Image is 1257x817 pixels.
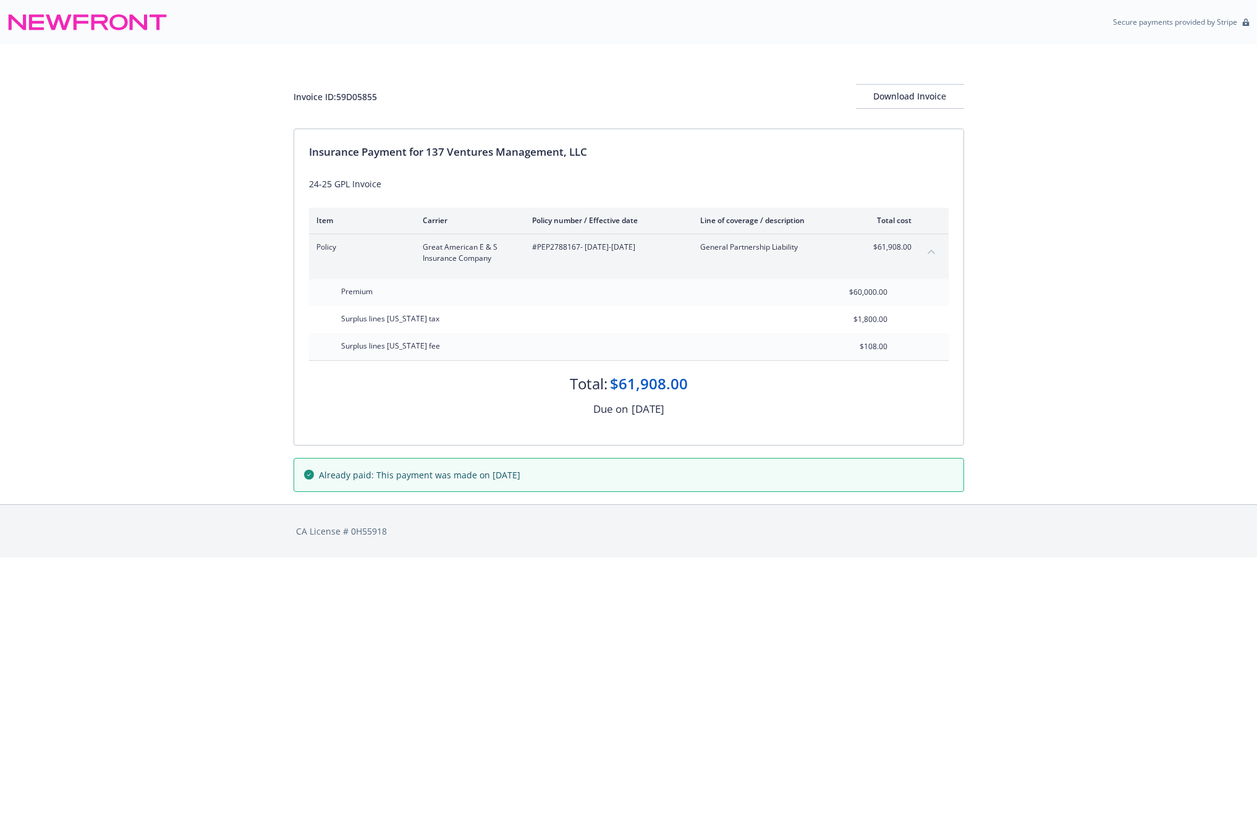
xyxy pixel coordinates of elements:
[815,310,895,329] input: 0.00
[423,242,512,264] span: Great American E & S Insurance Company
[700,242,845,253] span: General Partnership Liability
[532,242,680,253] span: #PEP2788167 - [DATE]-[DATE]
[921,242,941,261] button: collapse content
[309,144,949,160] div: Insurance Payment for 137 Ventures Management, LLC
[341,341,440,351] span: Surplus lines [US_STATE] fee
[309,177,949,190] div: 24-25 GPL Invoice
[570,373,607,394] div: Total:
[532,215,680,226] div: Policy number / Effective date
[1113,17,1237,27] p: Secure payments provided by Stripe
[316,242,403,253] span: Policy
[593,401,628,417] div: Due on
[632,401,664,417] div: [DATE]
[865,215,912,226] div: Total cost
[294,90,377,103] div: Invoice ID: 59D05855
[296,525,962,538] div: CA License # 0H55918
[319,468,520,481] span: Already paid: This payment was made on [DATE]
[309,234,949,271] div: PolicyGreat American E & S Insurance Company#PEP2788167- [DATE]-[DATE]General Partnership Liabili...
[341,313,439,324] span: Surplus lines [US_STATE] tax
[700,215,845,226] div: Line of coverage / description
[815,337,895,356] input: 0.00
[856,84,964,109] button: Download Invoice
[610,373,688,394] div: $61,908.00
[316,215,403,226] div: Item
[856,85,964,108] div: Download Invoice
[341,286,373,297] span: Premium
[865,242,912,253] span: $61,908.00
[423,215,512,226] div: Carrier
[815,283,895,302] input: 0.00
